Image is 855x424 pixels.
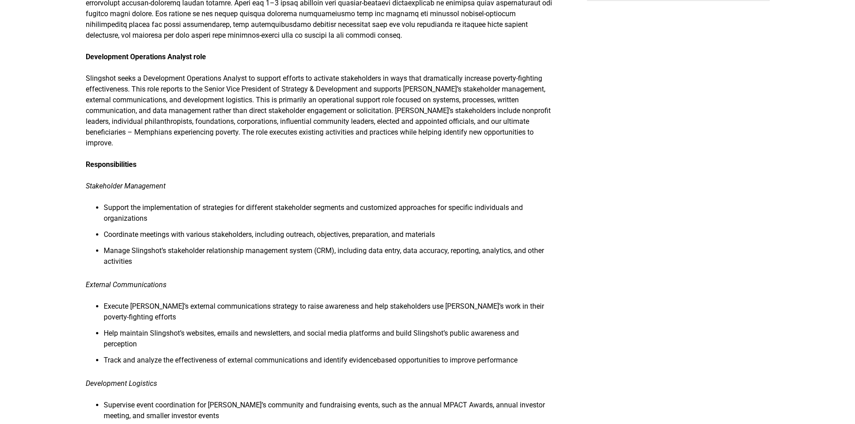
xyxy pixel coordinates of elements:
li: Track and analyze the effectiveness of external communications and identify evidencebased opportu... [104,355,553,371]
em: Stakeholder Management [86,182,166,190]
em: Development Logistics [86,379,157,388]
li: Help maintain Slingshot’s websites, emails and newsletters, and social media platforms and build ... [104,328,553,355]
em: External Communications [86,280,167,289]
li: Manage Slingshot’s stakeholder relationship management system (CRM), including data entry, data a... [104,245,553,272]
li: Coordinate meetings with various stakeholders, including outreach, objectives, preparation, and m... [104,229,553,245]
strong: Development Operations Analyst role [86,52,206,61]
li: Support the implementation of strategies for different stakeholder segments and customized approa... [104,202,553,229]
p: Slingshot seeks a Development Operations Analyst to support efforts to activate stakeholders in w... [86,73,553,149]
li: Execute [PERSON_NAME]’s external communications strategy to raise awareness and help stakeholders... [104,301,553,328]
strong: Responsibilities [86,160,136,169]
